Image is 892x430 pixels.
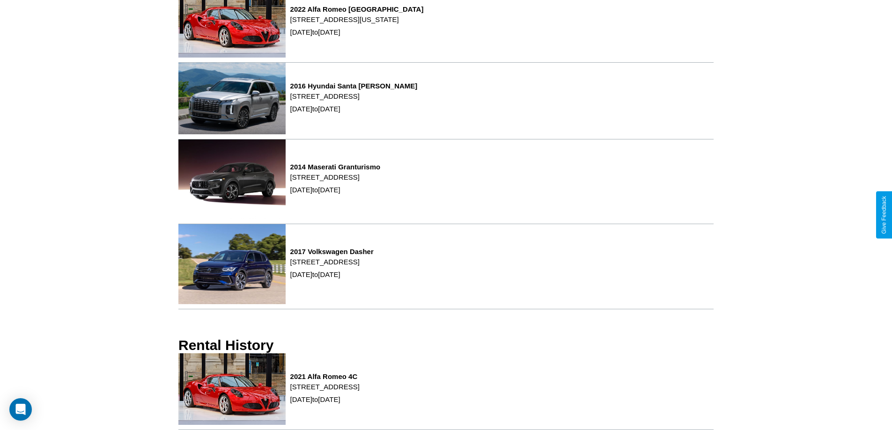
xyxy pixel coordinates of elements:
p: [DATE] to [DATE] [290,393,360,406]
p: [STREET_ADDRESS] [290,90,418,102]
h3: 2016 Hyundai Santa [PERSON_NAME] [290,82,418,90]
img: rental [178,224,286,304]
p: [DATE] to [DATE] [290,183,381,196]
img: rental [178,63,286,135]
img: rental [178,353,286,424]
p: [DATE] to [DATE] [290,26,424,38]
p: [DATE] to [DATE] [290,268,374,281]
p: [STREET_ADDRESS] [290,255,374,268]
h3: 2021 Alfa Romeo 4C [290,372,360,380]
p: [DATE] to [DATE] [290,102,418,115]
h3: 2017 Volkswagen Dasher [290,248,374,255]
p: [STREET_ADDRESS] [290,380,360,393]
img: rental [178,139,286,219]
div: Open Intercom Messenger [9,398,32,421]
p: [STREET_ADDRESS][US_STATE] [290,13,424,26]
h3: 2014 Maserati Granturismo [290,163,381,171]
h3: Rental History [178,337,273,353]
h3: 2022 Alfa Romeo [GEOGRAPHIC_DATA] [290,5,424,13]
div: Give Feedback [881,196,887,234]
p: [STREET_ADDRESS] [290,171,381,183]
